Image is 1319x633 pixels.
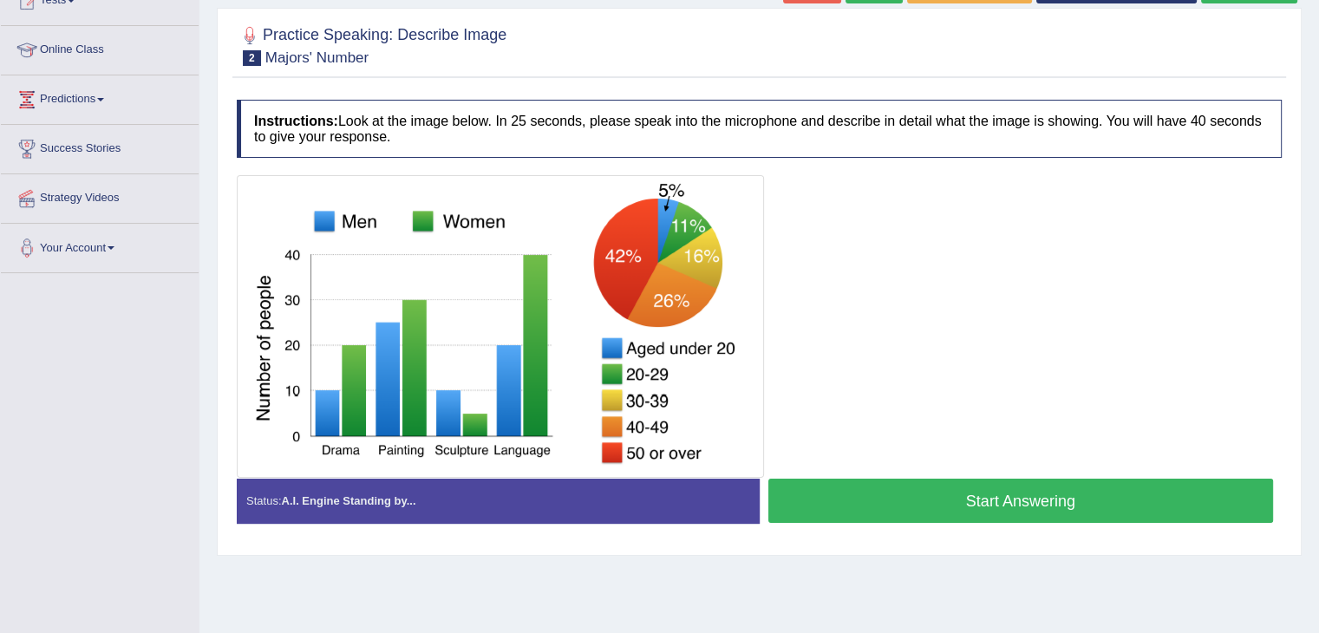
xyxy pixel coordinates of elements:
a: Your Account [1,224,199,267]
small: Majors' Number [265,49,369,66]
a: Predictions [1,75,199,119]
div: Status: [237,479,760,523]
a: Online Class [1,26,199,69]
span: 2 [243,50,261,66]
a: Success Stories [1,125,199,168]
h4: Look at the image below. In 25 seconds, please speak into the microphone and describe in detail w... [237,100,1282,158]
h2: Practice Speaking: Describe Image [237,23,506,66]
b: Instructions: [254,114,338,128]
a: Strategy Videos [1,174,199,218]
strong: A.I. Engine Standing by... [281,494,415,507]
button: Start Answering [768,479,1274,523]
